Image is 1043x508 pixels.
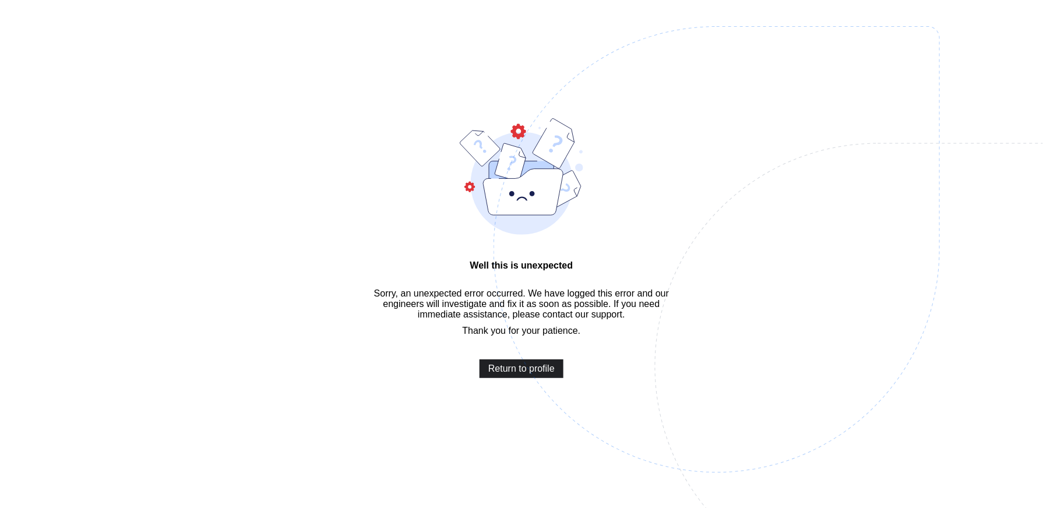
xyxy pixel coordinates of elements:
span: Well this is unexpected [365,260,678,271]
span: Sorry, an unexpected error occurred. We have logged this error and our engineers will investigate... [365,288,678,320]
span: Thank you for your patience. [463,326,581,336]
span: Return to profile [488,364,555,374]
img: error-bound.9d27ae2af7d8ffd69f21ced9f822e0fd.svg [460,118,584,235]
